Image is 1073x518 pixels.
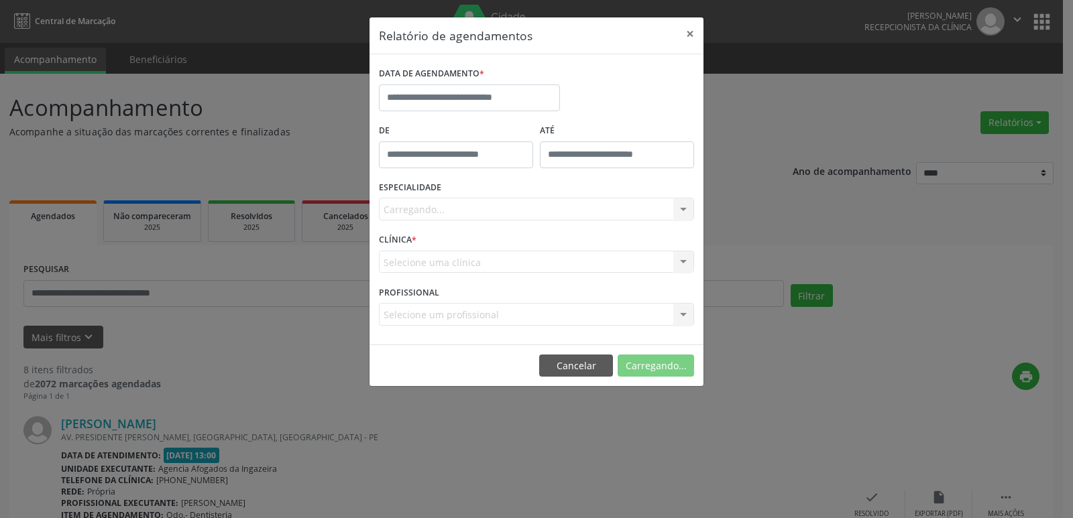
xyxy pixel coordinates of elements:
[540,121,694,141] label: ATÉ
[379,282,439,303] label: PROFISSIONAL
[677,17,703,50] button: Close
[379,178,441,198] label: ESPECIALIDADE
[379,64,484,84] label: DATA DE AGENDAMENTO
[379,121,533,141] label: De
[539,354,613,377] button: Cancelar
[618,354,694,377] button: Carregando...
[379,230,416,251] label: CLÍNICA
[379,27,532,44] h5: Relatório de agendamentos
